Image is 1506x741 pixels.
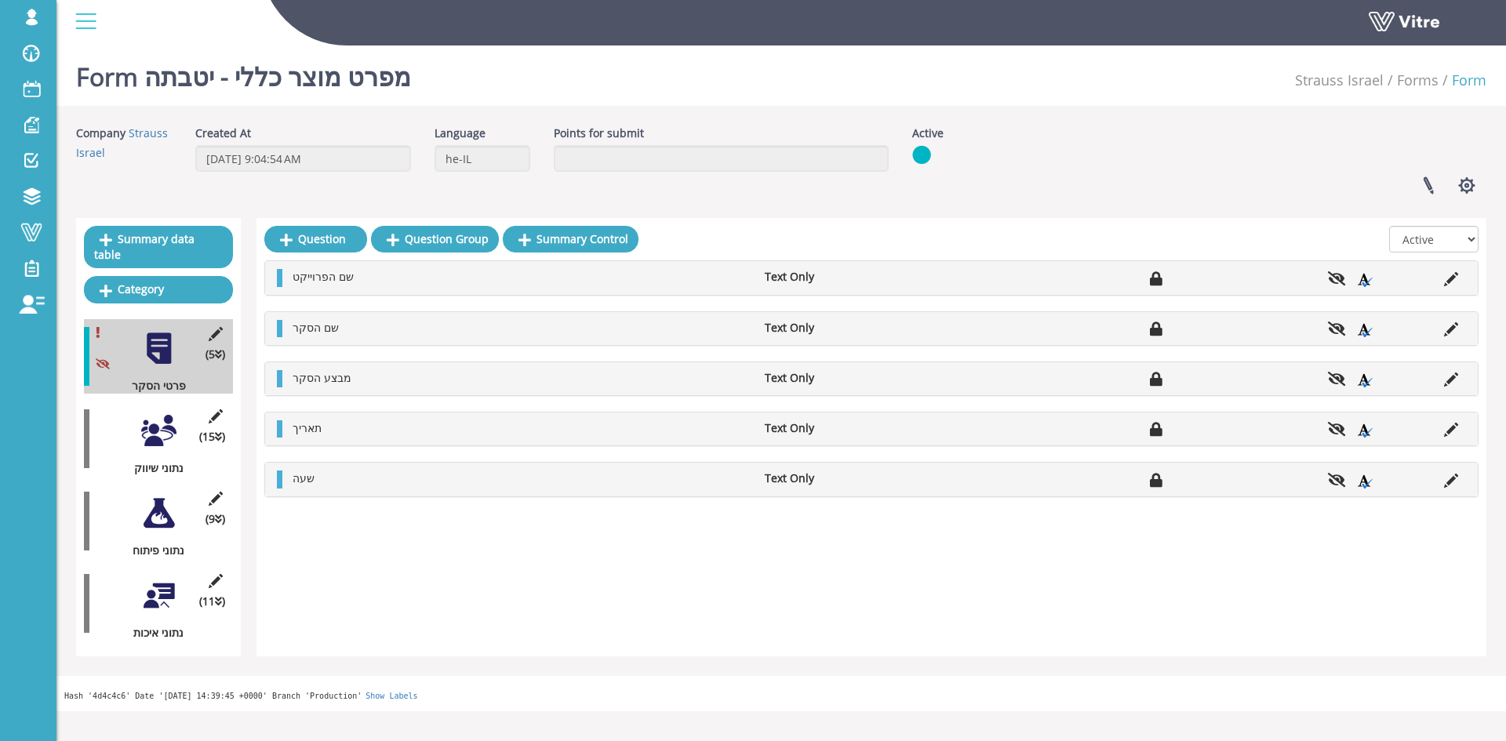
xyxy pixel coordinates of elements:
[371,226,499,252] a: Question Group
[206,511,225,527] span: (9 )
[757,269,934,285] li: Text Only
[76,39,411,106] h1: Form מפרט מוצר כללי - יטבתה
[264,226,367,252] a: Question
[206,347,225,362] span: (5 )
[503,226,638,252] a: Summary Control
[76,125,125,141] label: Company
[1295,71,1384,89] a: Strauss Israel
[64,692,362,700] span: Hash '4d4c4c6' Date '[DATE] 14:39:45 +0000' Branch 'Production'
[1397,71,1439,89] a: Forms
[195,125,251,141] label: Created At
[912,125,944,141] label: Active
[435,125,486,141] label: Language
[84,625,221,641] div: נתוני איכות
[84,378,221,394] div: פרטי הסקר
[757,420,934,436] li: Text Only
[293,320,339,335] span: שם הסקר
[84,460,221,476] div: נתוני שיווק
[84,226,233,268] a: Summary data table
[293,470,315,485] span: שעה
[366,692,417,700] a: Show Labels
[1439,71,1486,91] li: Form
[293,420,322,435] span: תאריך
[84,276,233,303] a: Category
[554,125,644,141] label: Points for submit
[757,470,934,486] li: Text Only
[199,594,225,609] span: (11 )
[199,429,225,445] span: (15 )
[84,543,221,558] div: נתוני פיתוח
[912,145,931,165] img: yes
[293,370,351,385] span: מבצע הסקר
[757,370,934,386] li: Text Only
[293,269,354,284] span: שם הפרוייקט
[757,320,934,336] li: Text Only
